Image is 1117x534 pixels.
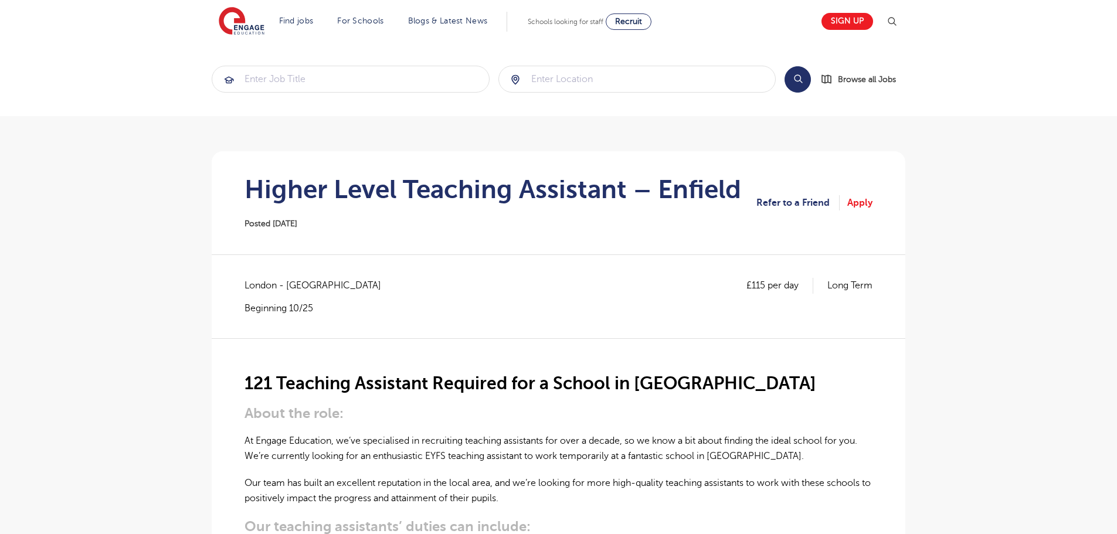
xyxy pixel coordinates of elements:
[219,7,264,36] img: Engage Education
[245,302,393,315] p: Beginning 10/25
[245,475,872,506] p: Our team has built an excellent reputation in the local area, and we’re looking for more high-qua...
[838,73,896,86] span: Browse all Jobs
[245,219,297,228] span: Posted [DATE]
[245,373,872,393] h2: 121 Teaching Assistant Required for a School in [GEOGRAPHIC_DATA]
[408,16,488,25] a: Blogs & Latest News
[847,195,872,210] a: Apply
[821,13,873,30] a: Sign up
[827,278,872,293] p: Long Term
[606,13,651,30] a: Recruit
[245,405,344,421] strong: About the role:
[245,278,393,293] span: London - [GEOGRAPHIC_DATA]
[212,66,490,93] div: Submit
[615,17,642,26] span: Recruit
[212,66,489,92] input: Submit
[245,175,741,204] h1: Higher Level Teaching Assistant – Enfield
[279,16,314,25] a: Find jobs
[785,66,811,93] button: Search
[528,18,603,26] span: Schools looking for staff
[820,73,905,86] a: Browse all Jobs
[337,16,383,25] a: For Schools
[245,433,872,464] p: At Engage Education, we’ve specialised in recruiting teaching assistants for over a decade, so we...
[499,66,776,92] input: Submit
[746,278,813,293] p: £115 per day
[498,66,776,93] div: Submit
[756,195,840,210] a: Refer to a Friend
